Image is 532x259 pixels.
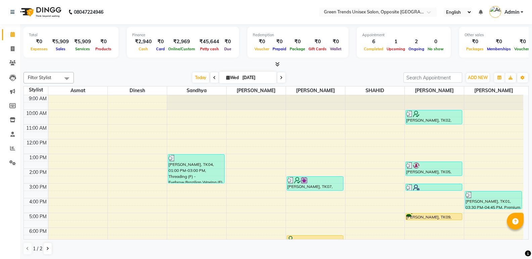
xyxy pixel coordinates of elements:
[74,3,103,21] b: 08047224946
[167,86,226,95] span: Sandhya
[29,38,49,46] div: ₹0
[71,38,94,46] div: ₹5,909
[166,38,197,46] div: ₹2,969
[24,86,48,93] div: Stylist
[286,86,345,95] span: [PERSON_NAME]
[271,47,288,51] span: Prepaid
[465,47,485,51] span: Packages
[406,184,462,190] div: [PERSON_NAME], TK08, 03:00 PM-03:30 PM, Haircut - Basic
[362,47,385,51] span: Completed
[28,228,48,235] div: 6:00 PM
[108,86,167,95] span: Dinesh
[385,38,407,46] div: 1
[49,38,71,46] div: ₹5,909
[197,38,222,46] div: ₹45,644
[54,47,67,51] span: Sales
[28,198,48,205] div: 4:00 PM
[406,213,462,220] div: [PERSON_NAME], TK09, 05:00 PM-05:30 PM, Regular Hair Spa
[28,184,48,191] div: 3:00 PM
[253,32,343,38] div: Redemption
[504,232,525,252] iframe: chat widget
[132,38,154,46] div: ₹2,940
[362,38,385,46] div: 6
[17,3,63,21] img: logo
[403,72,462,83] input: Search Appointment
[288,38,307,46] div: ₹0
[345,86,404,95] span: SHAHID
[223,47,233,51] span: Due
[192,72,209,83] span: Today
[154,38,166,46] div: ₹0
[287,177,343,190] div: [PERSON_NAME], TK07, 02:30 PM-03:30 PM, Hair Spa Medium,Wowie Hair Makoever - Kids
[25,110,48,117] div: 10:00 AM
[25,125,48,132] div: 11:00 AM
[166,47,197,51] span: Online/Custom
[464,86,524,95] span: [PERSON_NAME]
[28,75,51,80] span: Filter Stylist
[222,38,234,46] div: ₹0
[406,110,462,124] div: [PERSON_NAME], TK02, 10:00 AM-11:00 AM, Haircut - Basic,[PERSON_NAME] Styling
[307,47,328,51] span: Gift Cards
[465,38,485,46] div: ₹0
[466,73,489,82] button: ADD NEW
[288,47,307,51] span: Package
[406,162,462,176] div: [PERSON_NAME], TK05, 01:30 PM-02:30 PM, Haircut - Basic,[PERSON_NAME] Styling
[489,6,501,18] img: Admin
[485,47,513,51] span: Memberships
[407,38,426,46] div: 2
[168,154,225,183] div: [PERSON_NAME], TK04, 01:00 PM-03:00 PM, Threading (F) - Eyebrow,Brazilian Waxing (F) - Chin/Foreh...
[307,38,328,46] div: ₹0
[504,9,519,16] span: Admin
[28,213,48,220] div: 5:00 PM
[137,47,150,51] span: Cash
[33,245,42,252] span: 1 / 2
[227,86,286,95] span: [PERSON_NAME]
[48,86,107,95] span: Asmat
[29,47,49,51] span: Expenses
[29,32,113,38] div: Total
[468,75,488,80] span: ADD NEW
[28,95,48,102] div: 9:00 AM
[328,47,343,51] span: Wallet
[154,47,166,51] span: Card
[240,73,274,83] input: 2025-09-03
[328,38,343,46] div: ₹0
[485,38,513,46] div: ₹0
[198,47,221,51] span: Petty cash
[362,32,445,38] div: Appointment
[28,169,48,176] div: 2:00 PM
[405,86,464,95] span: [PERSON_NAME]
[94,47,113,51] span: Products
[407,47,426,51] span: Ongoing
[253,38,271,46] div: ₹0
[253,47,271,51] span: Voucher
[287,236,343,242] div: [PERSON_NAME], TK06, 06:30 PM-07:00 PM, Haircut - Basic
[28,154,48,161] div: 1:00 PM
[426,38,445,46] div: 0
[94,38,113,46] div: ₹0
[426,47,445,51] span: No show
[74,47,92,51] span: Services
[225,75,240,80] span: Wed
[385,47,407,51] span: Upcoming
[271,38,288,46] div: ₹0
[25,139,48,146] div: 12:00 PM
[132,32,234,38] div: Finance
[465,191,522,209] div: [PERSON_NAME], TK01, 03:30 PM-04:45 PM, Premium Touch-Up Colouring,Styling Haircut (F)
